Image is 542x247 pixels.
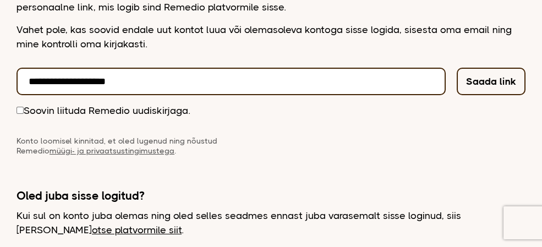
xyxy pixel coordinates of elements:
[17,107,24,114] input: Soovin liituda Remedio uudiskirjaga.
[17,103,190,118] label: Soovin liituda Remedio uudiskirjaga.
[17,208,525,237] p: Kui sul on konto juba olemas ning oled selles seadmes ennast juba varasemalt sisse loginud, siis ...
[92,224,182,235] a: otse platvormile siit
[457,68,525,95] button: Saada link
[17,23,525,51] p: Vahet pole, kas soovid endale uut kontot luua või olemasoleva kontoga sisse logida, sisesta oma e...
[17,189,525,203] h2: Oled juba sisse logitud?
[50,146,174,155] a: müügi- ja privaatsustingimustega
[17,136,237,156] p: Konto loomisel kinnitad, et oled lugenud ning nõustud Remedio .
